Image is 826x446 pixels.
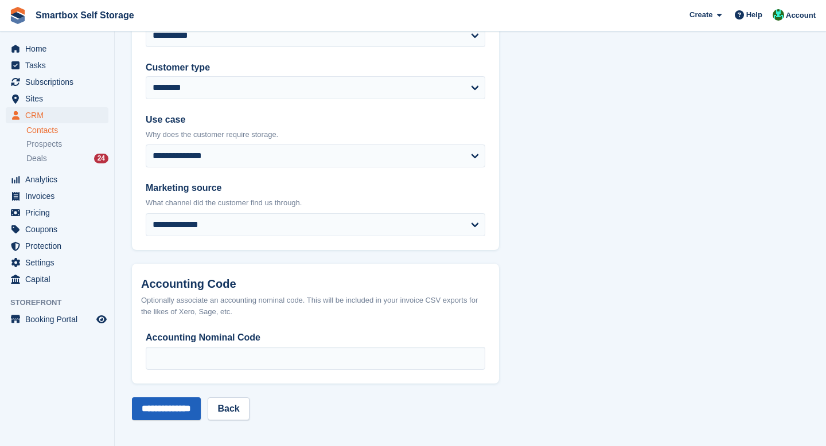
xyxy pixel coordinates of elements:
h2: Accounting Code [141,277,490,291]
a: menu [6,41,108,57]
span: Subscriptions [25,74,94,90]
span: Capital [25,271,94,287]
span: CRM [25,107,94,123]
span: Help [746,9,762,21]
span: Tasks [25,57,94,73]
span: Pricing [25,205,94,221]
img: stora-icon-8386f47178a22dfd0bd8f6a31ec36ba5ce8667c1dd55bd0f319d3a0aa187defe.svg [9,7,26,24]
a: menu [6,271,108,287]
div: 24 [94,154,108,163]
a: Contacts [26,125,108,136]
a: menu [6,238,108,254]
p: Why does the customer require storage. [146,129,485,140]
span: Storefront [10,297,114,308]
span: Sites [25,91,94,107]
a: menu [6,107,108,123]
span: Create [689,9,712,21]
span: Account [786,10,816,21]
a: menu [6,255,108,271]
a: menu [6,221,108,237]
a: Smartbox Self Storage [31,6,139,25]
p: What channel did the customer find us through. [146,197,485,209]
label: Marketing source [146,181,485,195]
a: menu [6,91,108,107]
span: Home [25,41,94,57]
a: menu [6,74,108,90]
span: Coupons [25,221,94,237]
a: menu [6,311,108,327]
label: Use case [146,113,485,127]
label: Customer type [146,61,485,75]
img: Elinor Shepherd [773,9,784,21]
a: menu [6,57,108,73]
a: Prospects [26,138,108,150]
a: menu [6,188,108,204]
a: menu [6,205,108,221]
a: Deals 24 [26,152,108,165]
span: Analytics [25,171,94,187]
a: Preview store [95,312,108,326]
span: Settings [25,255,94,271]
a: Back [208,397,249,420]
label: Accounting Nominal Code [146,331,485,345]
span: Booking Portal [25,311,94,327]
span: Invoices [25,188,94,204]
div: Optionally associate an accounting nominal code. This will be included in your invoice CSV export... [141,295,490,317]
span: Protection [25,238,94,254]
span: Prospects [26,139,62,150]
a: menu [6,171,108,187]
span: Deals [26,153,47,164]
